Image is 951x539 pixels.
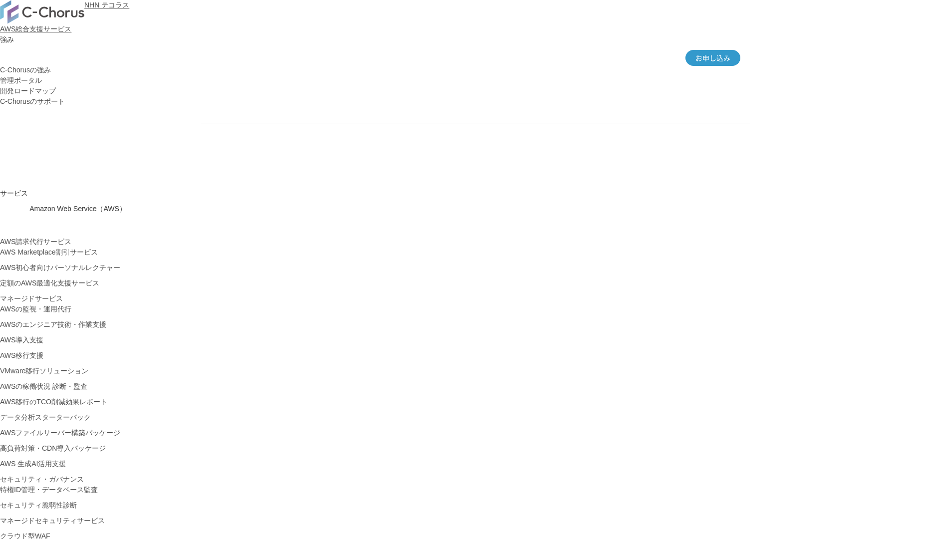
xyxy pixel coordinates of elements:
a: お申し込み [685,50,740,66]
a: まずは相談する [481,139,640,163]
a: アカウント構成 [576,53,625,63]
a: 資料を請求する [311,139,471,163]
a: 特長 [548,53,562,63]
span: お申し込み [685,53,740,63]
img: 矢印 [454,149,462,153]
img: 矢印 [624,149,632,153]
span: Amazon Web Service（AWS） [29,205,126,213]
a: Chorus-RI [638,53,670,63]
